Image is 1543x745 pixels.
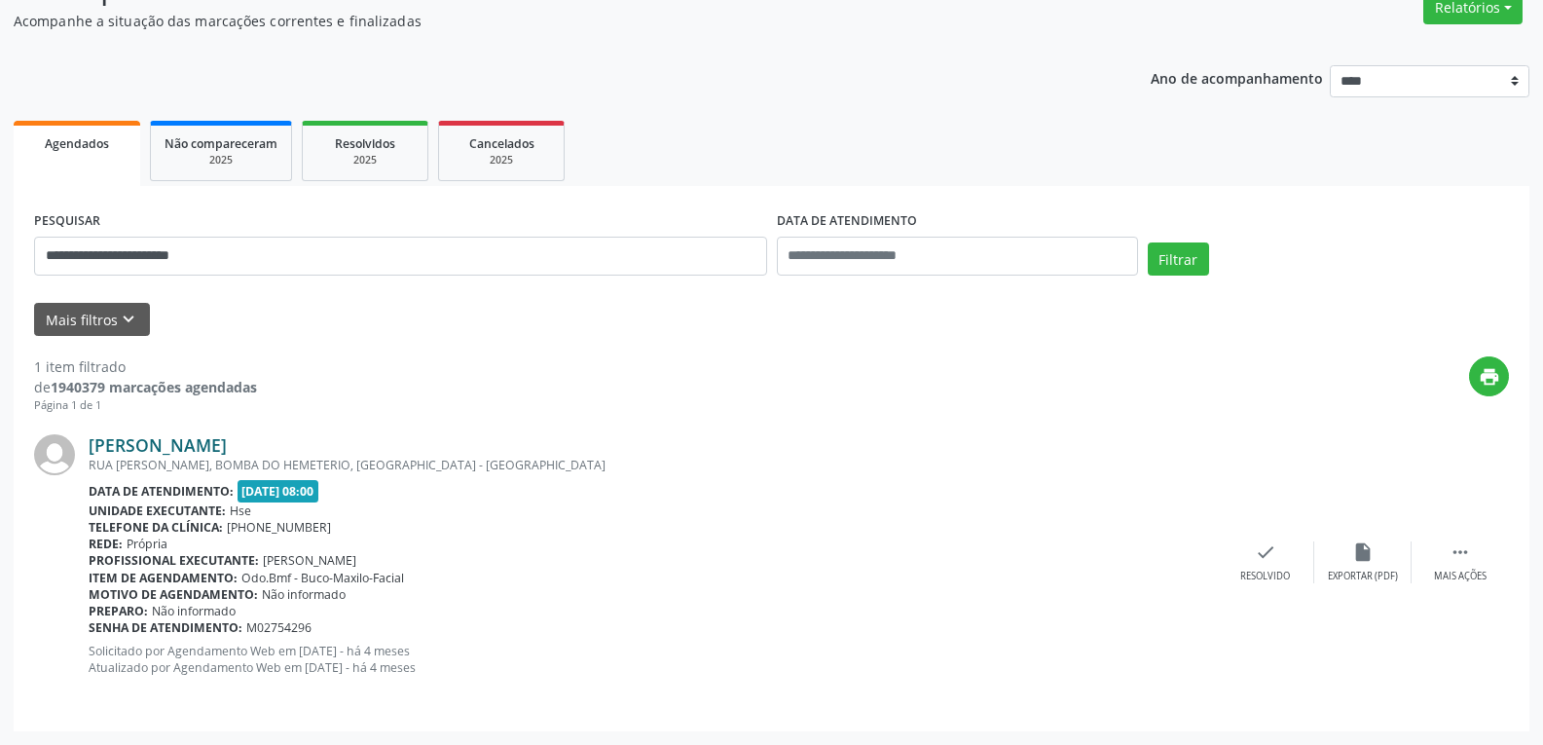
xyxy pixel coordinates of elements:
[263,552,356,569] span: [PERSON_NAME]
[34,434,75,475] img: img
[230,503,251,519] span: Hse
[453,153,550,168] div: 2025
[227,519,331,536] span: [PHONE_NUMBER]
[34,356,257,377] div: 1 item filtrado
[241,570,404,586] span: Odo.Bmf - Buco-Maxilo-Facial
[45,135,109,152] span: Agendados
[89,643,1217,676] p: Solicitado por Agendamento Web em [DATE] - há 4 meses Atualizado por Agendamento Web em [DATE] - ...
[34,397,257,414] div: Página 1 de 1
[89,552,259,569] b: Profissional executante:
[316,153,414,168] div: 2025
[1255,541,1276,563] i: check
[89,457,1217,473] div: RUA [PERSON_NAME], BOMBA DO HEMETERIO, [GEOGRAPHIC_DATA] - [GEOGRAPHIC_DATA]
[777,206,917,237] label: DATA DE ATENDIMENTO
[118,309,139,330] i: keyboard_arrow_down
[469,135,534,152] span: Cancelados
[34,377,257,397] div: de
[89,603,148,619] b: Preparo:
[1151,65,1323,90] p: Ano de acompanhamento
[89,519,223,536] b: Telefone da clínica:
[1148,242,1209,276] button: Filtrar
[89,536,123,552] b: Rede:
[34,206,100,237] label: PESQUISAR
[51,378,257,396] strong: 1940379 marcações agendadas
[1328,570,1398,583] div: Exportar (PDF)
[1240,570,1290,583] div: Resolvido
[1450,541,1471,563] i: 
[1469,356,1509,396] button: print
[127,536,167,552] span: Própria
[14,11,1075,31] p: Acompanhe a situação das marcações correntes e finalizadas
[165,153,277,168] div: 2025
[1479,366,1500,388] i: print
[34,303,150,337] button: Mais filtroskeyboard_arrow_down
[89,586,258,603] b: Motivo de agendamento:
[89,483,234,500] b: Data de atendimento:
[246,619,312,636] span: M02754296
[335,135,395,152] span: Resolvidos
[89,434,227,456] a: [PERSON_NAME]
[152,603,236,619] span: Não informado
[89,619,242,636] b: Senha de atendimento:
[1352,541,1374,563] i: insert_drive_file
[165,135,277,152] span: Não compareceram
[238,480,319,503] span: [DATE] 08:00
[89,503,226,519] b: Unidade executante:
[262,586,346,603] span: Não informado
[1434,570,1487,583] div: Mais ações
[89,570,238,586] b: Item de agendamento:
